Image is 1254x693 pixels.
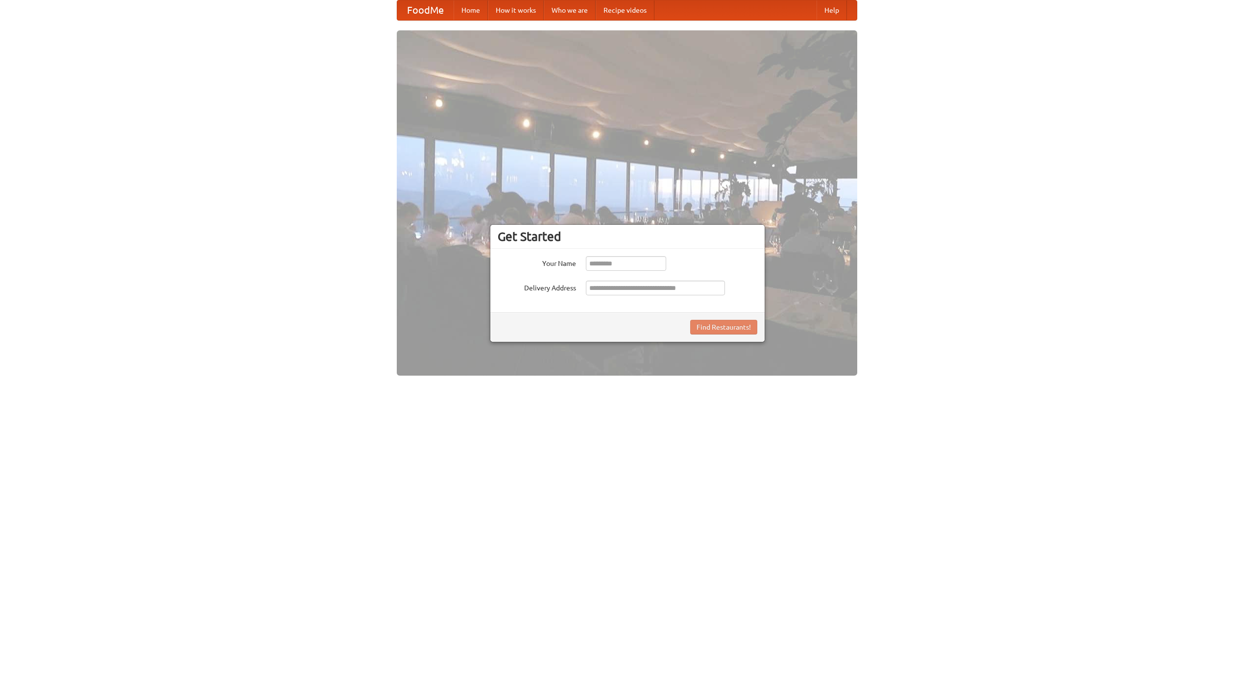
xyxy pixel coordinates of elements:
a: Home [454,0,488,20]
label: Delivery Address [498,281,576,293]
label: Your Name [498,256,576,268]
h3: Get Started [498,229,757,244]
a: FoodMe [397,0,454,20]
a: Recipe videos [596,0,654,20]
a: How it works [488,0,544,20]
a: Who we are [544,0,596,20]
button: Find Restaurants! [690,320,757,335]
a: Help [817,0,847,20]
